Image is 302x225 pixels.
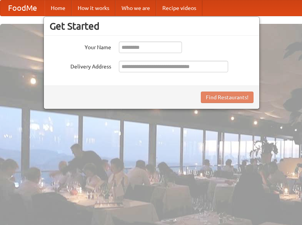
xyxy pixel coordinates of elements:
[45,0,72,16] a: Home
[115,0,156,16] a: Who we are
[72,0,115,16] a: How it works
[50,20,254,32] h3: Get Started
[0,0,45,16] a: FoodMe
[50,61,111,70] label: Delivery Address
[156,0,202,16] a: Recipe videos
[201,92,254,103] button: Find Restaurants!
[50,42,111,51] label: Your Name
